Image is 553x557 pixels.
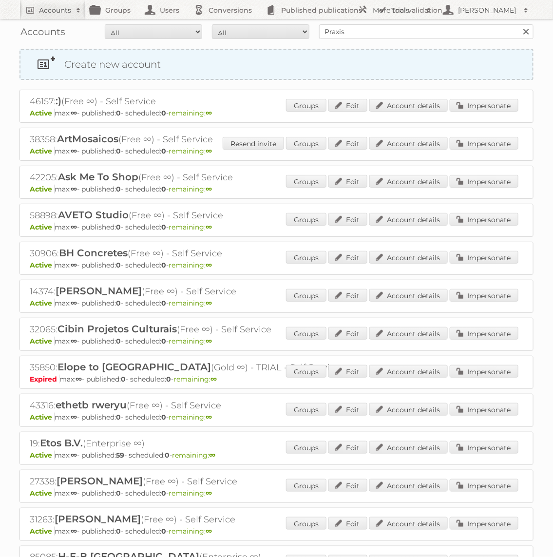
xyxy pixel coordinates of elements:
[116,413,121,422] strong: 0
[30,527,523,536] p: max: - published: - scheduled: -
[116,337,121,346] strong: 0
[450,175,518,188] a: Impersonate
[169,413,212,422] span: remaining:
[30,247,371,260] h2: 30906: (Free ∞) - Self Service
[161,299,166,307] strong: 0
[30,185,55,193] span: Active
[206,413,212,422] strong: ∞
[223,137,284,150] a: Resend invite
[30,285,371,298] h2: 14374: (Free ∞) - Self Service
[206,261,212,269] strong: ∞
[57,133,118,145] span: ArtMosaicos
[328,289,367,302] a: Edit
[286,213,326,226] a: Groups
[161,527,166,536] strong: 0
[71,261,77,269] strong: ∞
[57,361,211,373] span: Elope to [GEOGRAPHIC_DATA]
[169,185,212,193] span: remaining:
[116,185,121,193] strong: 0
[30,451,55,460] span: Active
[30,489,523,498] p: max: - published: - scheduled: -
[161,185,166,193] strong: 0
[30,147,55,155] span: Active
[166,375,171,384] strong: 0
[57,475,143,487] span: [PERSON_NAME]
[30,223,55,231] span: Active
[20,50,533,79] a: Create new account
[286,175,326,188] a: Groups
[328,213,367,226] a: Edit
[328,441,367,454] a: Edit
[210,375,217,384] strong: ∞
[58,209,129,221] span: AVETO Studio
[450,99,518,112] a: Impersonate
[121,375,126,384] strong: 0
[30,375,523,384] p: max: - published: - scheduled: -
[286,251,326,264] a: Groups
[30,109,523,117] p: max: - published: - scheduled: -
[369,251,448,264] a: Account details
[116,451,124,460] strong: 59
[76,375,82,384] strong: ∞
[161,413,166,422] strong: 0
[71,527,77,536] strong: ∞
[369,99,448,112] a: Account details
[30,209,371,222] h2: 58898: (Free ∞) - Self Service
[450,479,518,492] a: Impersonate
[172,451,215,460] span: remaining:
[71,337,77,346] strong: ∞
[30,413,523,422] p: max: - published: - scheduled: -
[116,109,121,117] strong: 0
[161,109,166,117] strong: 0
[286,289,326,302] a: Groups
[286,365,326,378] a: Groups
[30,133,371,146] h2: 38358: (Free ∞) - Self Service
[30,299,523,307] p: max: - published: - scheduled: -
[450,327,518,340] a: Impersonate
[369,517,448,530] a: Account details
[206,223,212,231] strong: ∞
[30,451,523,460] p: max: - published: - scheduled: -
[169,261,212,269] span: remaining:
[56,285,142,297] span: [PERSON_NAME]
[71,185,77,193] strong: ∞
[30,475,371,488] h2: 27338: (Free ∞) - Self Service
[369,327,448,340] a: Account details
[30,375,59,384] span: Expired
[30,109,55,117] span: Active
[161,261,166,269] strong: 0
[165,451,170,460] strong: 0
[58,171,138,183] span: Ask Me To Shop
[30,261,523,269] p: max: - published: - scheduled: -
[369,137,448,150] a: Account details
[169,299,212,307] span: remaining:
[161,489,166,498] strong: 0
[30,527,55,536] span: Active
[71,299,77,307] strong: ∞
[30,513,371,526] h2: 31263: (Free ∞) - Self Service
[450,517,518,530] a: Impersonate
[56,399,127,411] span: ethetb rweryu
[286,99,326,112] a: Groups
[30,299,55,307] span: Active
[57,323,177,335] span: Cibin Projetos Culturais
[328,251,367,264] a: Edit
[328,517,367,530] a: Edit
[30,147,523,155] p: max: - published: - scheduled: -
[369,289,448,302] a: Account details
[161,223,166,231] strong: 0
[369,213,448,226] a: Account details
[206,147,212,155] strong: ∞
[30,337,523,346] p: max: - published: - scheduled: -
[369,365,448,378] a: Account details
[328,403,367,416] a: Edit
[30,261,55,269] span: Active
[209,451,215,460] strong: ∞
[55,513,141,525] span: [PERSON_NAME]
[450,403,518,416] a: Impersonate
[169,489,212,498] span: remaining:
[71,109,77,117] strong: ∞
[30,437,371,450] h2: 19: (Enterprise ∞)
[71,147,77,155] strong: ∞
[206,109,212,117] strong: ∞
